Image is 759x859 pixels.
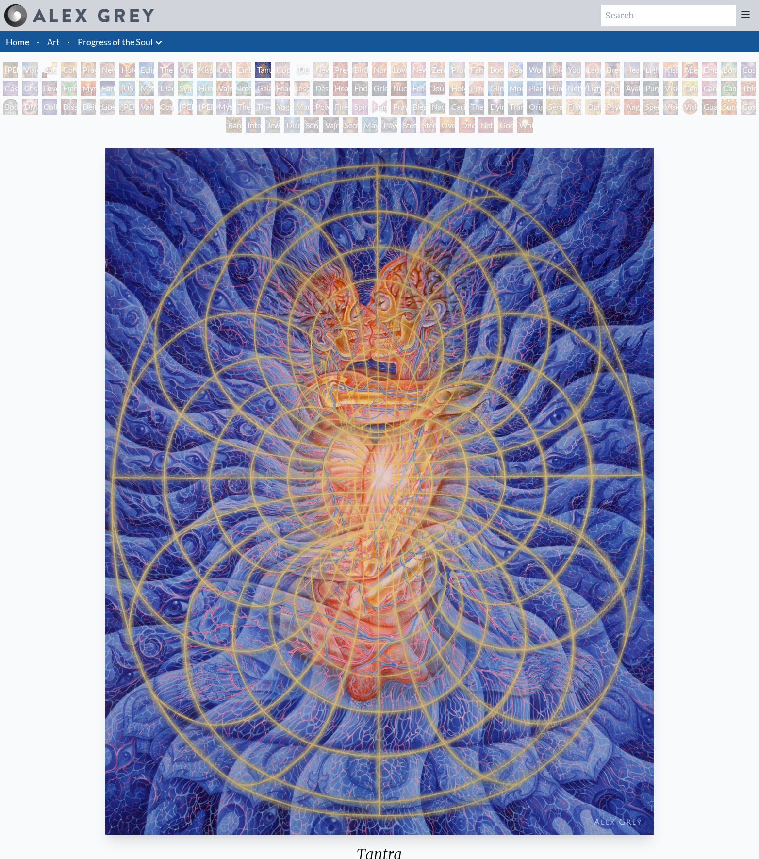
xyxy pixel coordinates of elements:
[585,81,601,96] div: Lightworker
[585,99,601,115] div: Ophanic Eyelash
[391,99,407,115] div: Praying Hands
[139,99,154,115] div: Vajra Guru
[81,81,96,96] div: Mysteriosa 2
[333,99,348,115] div: Firewalking
[721,99,737,115] div: Sunyata
[61,99,77,115] div: Dissectional Art for Tool's Lateralus CD
[158,99,174,115] div: Cosmic [DEMOGRAPHIC_DATA]
[546,62,562,78] div: Holy Family
[741,62,756,78] div: Cosmic Creativity
[663,99,678,115] div: Vision Crystal
[236,99,251,115] div: The Seer
[488,62,504,78] div: Boo-boo
[585,62,601,78] div: Laughing Man
[216,81,232,96] div: Vajra Horse
[546,81,562,96] div: Human Geometry
[313,81,329,96] div: Despair
[391,81,407,96] div: Nuclear Crucifixion
[624,62,640,78] div: Healing
[178,81,193,96] div: Symbiosis: Gall Wasp & Oak Tree
[323,117,339,133] div: Vajra Being
[178,99,193,115] div: [PERSON_NAME]
[682,99,698,115] div: Vision Crystal Tondo
[624,99,640,115] div: Angel Skin
[3,62,18,78] div: [PERSON_NAME] & Eve
[682,62,698,78] div: Aperture
[216,99,232,115] div: Mystic Eye
[333,62,348,78] div: Pregnancy
[601,5,736,26] input: Search
[663,81,678,96] div: Vision Tree
[508,62,523,78] div: Reading
[343,117,358,133] div: Secret Writing Being
[643,99,659,115] div: Spectral Lotus
[372,99,387,115] div: Hands that See
[682,81,698,96] div: Cannabis Mudra
[420,117,436,133] div: Steeplehead 2
[411,62,426,78] div: New Family
[42,62,57,78] div: Body, Mind, Spirit
[294,62,310,78] div: [DEMOGRAPHIC_DATA] Embryo
[6,36,29,47] a: Home
[3,99,18,115] div: Body/Mind as a Vibratory Field of Energy
[33,31,43,52] li: ·
[721,81,737,96] div: Cannabacchus
[624,81,640,96] div: Ayahuasca Visitation
[255,62,271,78] div: Tantra
[411,99,426,115] div: Blessing Hand
[100,99,115,115] div: Liberation Through Seeing
[449,81,465,96] div: Holy Fire
[275,62,290,78] div: Copulating
[702,62,717,78] div: Empowerment
[517,117,533,133] div: White Light
[61,62,77,78] div: Contemplation
[22,99,38,115] div: DMT - The Spirit Molecule
[236,81,251,96] div: Tree & Person
[61,81,77,96] div: Emerald Grail
[42,81,57,96] div: Love is a Cosmic Force
[255,99,271,115] div: Theologue
[430,81,445,96] div: Journey of the Wounded Healer
[411,81,426,96] div: Eco-Atlas
[741,81,756,96] div: Third Eye Tears of Joy
[381,117,397,133] div: Peyote Being
[440,117,455,133] div: Oversoul
[721,62,737,78] div: Bond
[605,62,620,78] div: Breathing
[216,62,232,78] div: Ocean of Love Bliss
[372,81,387,96] div: Grieving
[643,81,659,96] div: Purging
[372,62,387,78] div: Nursing
[197,62,213,78] div: Kissing
[178,62,193,78] div: One Taste
[362,117,378,133] div: Mayan Being
[294,81,310,96] div: Insomnia
[566,62,581,78] div: Young & Old
[352,62,368,78] div: Birth
[158,62,174,78] div: The Kiss
[226,117,242,133] div: Bardo Being
[702,81,717,96] div: Cannabis Sutra
[158,81,174,96] div: Lilacs
[255,81,271,96] div: Gaia
[81,62,96,78] div: Praying
[100,62,115,78] div: New Man New Woman
[119,62,135,78] div: Holy Grail
[333,81,348,96] div: Headache
[313,99,329,115] div: Power to the Peaceful
[42,99,57,115] div: Collective Vision
[527,62,543,78] div: Wonder
[81,99,96,115] div: Deities & Demons Drinking from the Milky Pool
[47,35,60,49] a: Art
[469,99,484,115] div: The Soul Finds It's Way
[643,62,659,78] div: Lightweaver
[527,81,543,96] div: Planetary Prayers
[352,81,368,96] div: Endarkenment
[139,81,154,96] div: Metamorphosis
[459,117,475,133] div: One
[105,148,655,835] img: Tantra-1991-Alex-Grey-watermarked.jpg
[284,117,300,133] div: Diamond Being
[304,117,319,133] div: Song of Vajra Being
[469,62,484,78] div: Family
[498,117,513,133] div: Godself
